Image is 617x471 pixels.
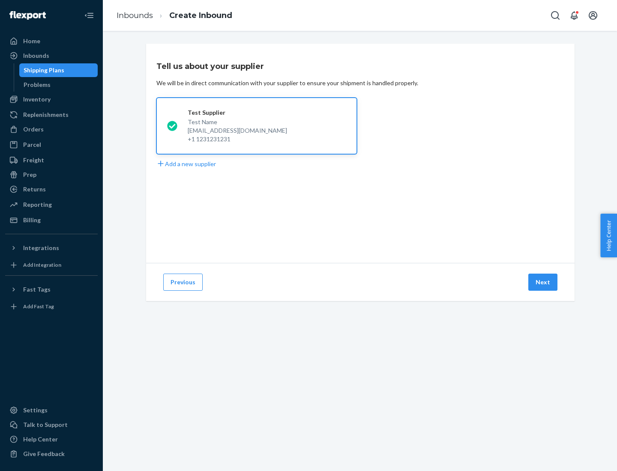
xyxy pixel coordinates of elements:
a: Talk to Support [5,418,98,432]
a: Add Fast Tag [5,300,98,313]
div: Replenishments [23,110,69,119]
div: Give Feedback [23,450,65,458]
a: Reporting [5,198,98,212]
a: Shipping Plans [19,63,98,77]
button: Integrations [5,241,98,255]
div: Add Integration [23,261,61,268]
div: Parcel [23,140,41,149]
div: Shipping Plans [24,66,64,75]
div: Freight [23,156,44,164]
button: Help Center [600,214,617,257]
a: Returns [5,182,98,196]
button: Close Navigation [81,7,98,24]
a: Freight [5,153,98,167]
a: Replenishments [5,108,98,122]
ol: breadcrumbs [110,3,239,28]
div: Integrations [23,244,59,252]
a: Inbounds [117,11,153,20]
button: Add a new supplier [156,159,216,168]
div: Prep [23,170,36,179]
div: Settings [23,406,48,414]
button: Open account menu [584,7,602,24]
button: Open notifications [566,7,583,24]
div: Help Center [23,435,58,444]
a: Prep [5,168,98,182]
div: Orders [23,125,44,134]
a: Create Inbound [169,11,232,20]
button: Previous [163,274,203,291]
button: Give Feedback [5,447,98,461]
a: Help Center [5,432,98,446]
div: We will be in direct communication with your supplier to ensure your shipment is handled properly. [156,79,418,87]
div: Returns [23,185,46,194]
div: Reporting [23,200,52,209]
h3: Tell us about your supplier [156,61,264,72]
div: Inbounds [23,51,49,60]
div: Add Fast Tag [23,303,54,310]
div: Problems [24,80,51,89]
a: Home [5,34,98,48]
a: Problems [19,78,98,92]
a: Parcel [5,138,98,152]
div: Billing [23,216,41,224]
button: Fast Tags [5,283,98,296]
button: Next [528,274,557,291]
div: Inventory [23,95,51,104]
img: Flexport logo [9,11,46,20]
div: Talk to Support [23,420,68,429]
a: Inventory [5,92,98,106]
div: Fast Tags [23,285,51,294]
a: Orders [5,122,98,136]
a: Inbounds [5,49,98,63]
a: Billing [5,213,98,227]
a: Settings [5,403,98,417]
a: Add Integration [5,258,98,272]
button: Open Search Box [547,7,564,24]
div: Home [23,37,40,45]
